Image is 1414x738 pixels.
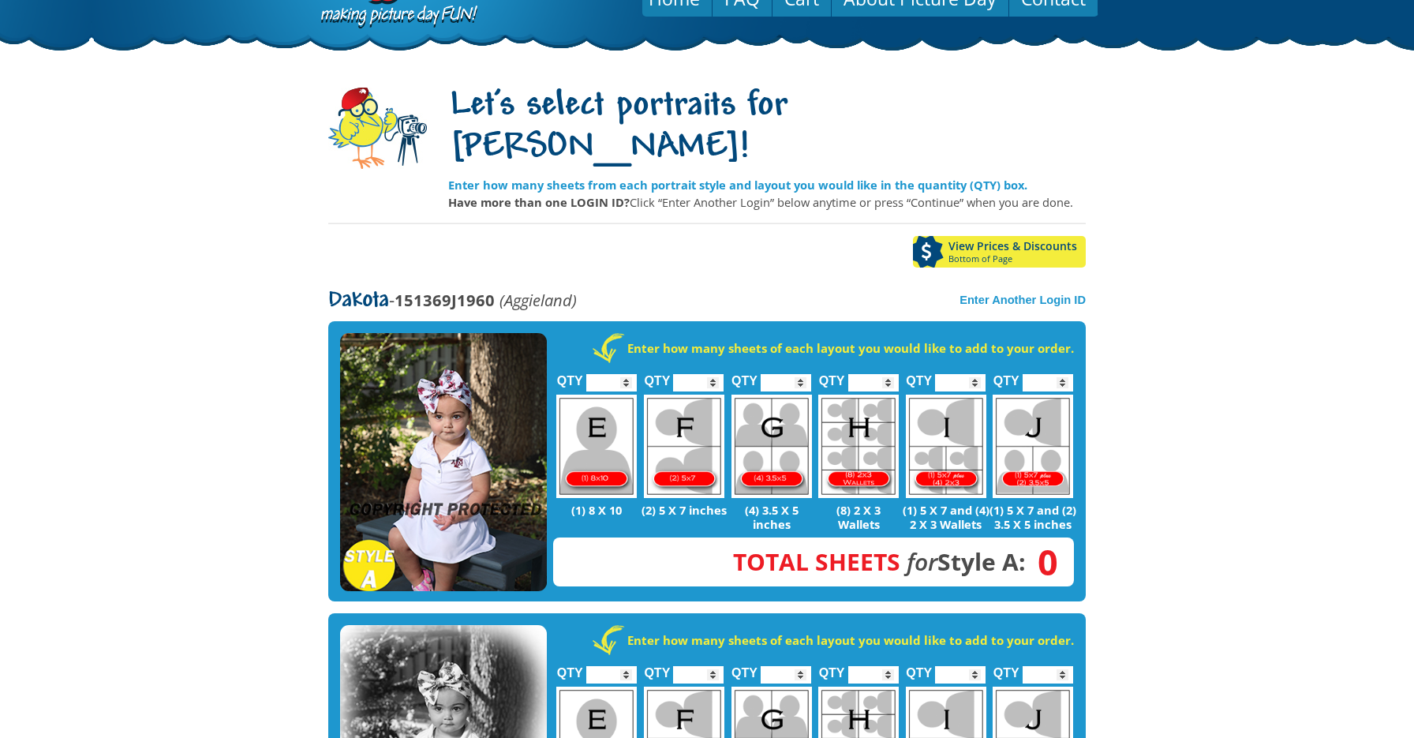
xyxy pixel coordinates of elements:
[448,193,1086,211] p: Click “Enter Another Login” below anytime or press “Continue” when you are done.
[499,289,577,311] em: (Aggieland)
[448,194,630,210] strong: Have more than one LOGIN ID?
[340,333,547,592] img: STYLE A
[641,503,728,517] p: (2) 5 X 7 inches
[906,649,932,687] label: QTY
[959,294,1086,306] a: Enter Another Login ID
[627,632,1074,648] strong: Enter how many sheets of each layout you would like to add to your order.
[1026,553,1058,571] span: 0
[553,503,641,517] p: (1) 8 X 10
[733,545,1026,578] strong: Style A:
[906,395,986,498] img: I
[328,291,577,309] p: -
[818,395,899,498] img: H
[907,545,937,578] em: for
[448,177,1027,193] strong: Enter how many sheets from each portrait style and layout you would like in the quantity (QTY) box.
[644,357,670,395] label: QTY
[448,86,1086,170] h1: Let's select portraits for [PERSON_NAME]!
[557,649,583,687] label: QTY
[557,357,583,395] label: QTY
[627,340,1074,356] strong: Enter how many sheets of each layout you would like to add to your order.
[819,649,845,687] label: QTY
[815,503,903,531] p: (8) 2 X 3 Wallets
[556,395,637,498] img: E
[993,395,1073,498] img: J
[993,649,1019,687] label: QTY
[733,545,900,578] span: Total Sheets
[902,503,989,531] p: (1) 5 X 7 and (4) 2 X 3 Wallets
[993,357,1019,395] label: QTY
[644,395,724,498] img: F
[731,357,757,395] label: QTY
[906,357,932,395] label: QTY
[328,88,427,169] img: camera-mascot
[328,288,389,313] span: Dakota
[395,289,495,311] strong: 151369J1960
[731,649,757,687] label: QTY
[819,357,845,395] label: QTY
[913,236,1086,268] a: View Prices & DiscountsBottom of Page
[731,395,812,498] img: G
[989,503,1077,531] p: (1) 5 X 7 and (2) 3.5 X 5 inches
[948,254,1086,264] span: Bottom of Page
[644,649,670,687] label: QTY
[728,503,815,531] p: (4) 3.5 X 5 inches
